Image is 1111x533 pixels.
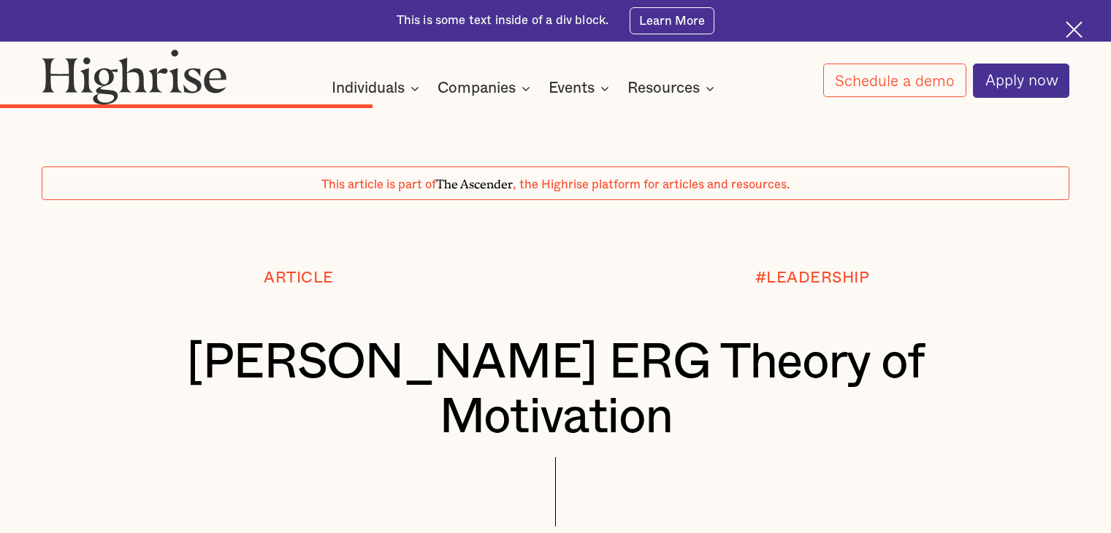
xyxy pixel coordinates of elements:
div: Companies [438,80,535,97]
div: Resources [627,80,700,97]
span: , the Highrise platform for articles and resources. [513,179,790,191]
div: #LEADERSHIP [755,269,870,287]
div: Individuals [332,80,405,97]
div: Resources [627,80,719,97]
span: This article is part of [321,179,436,191]
div: Events [549,80,595,97]
img: Cross icon [1066,21,1083,38]
a: Learn More [630,7,715,34]
div: Article [264,269,334,287]
span: The Ascender [436,175,513,189]
img: Highrise logo [42,49,227,105]
div: Events [549,80,614,97]
div: Individuals [332,80,424,97]
h1: [PERSON_NAME] ERG Theory of Motivation [85,335,1027,444]
a: Apply now [973,64,1069,98]
div: This is some text inside of a div block. [397,12,609,29]
div: Companies [438,80,516,97]
a: Schedule a demo [823,64,966,97]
